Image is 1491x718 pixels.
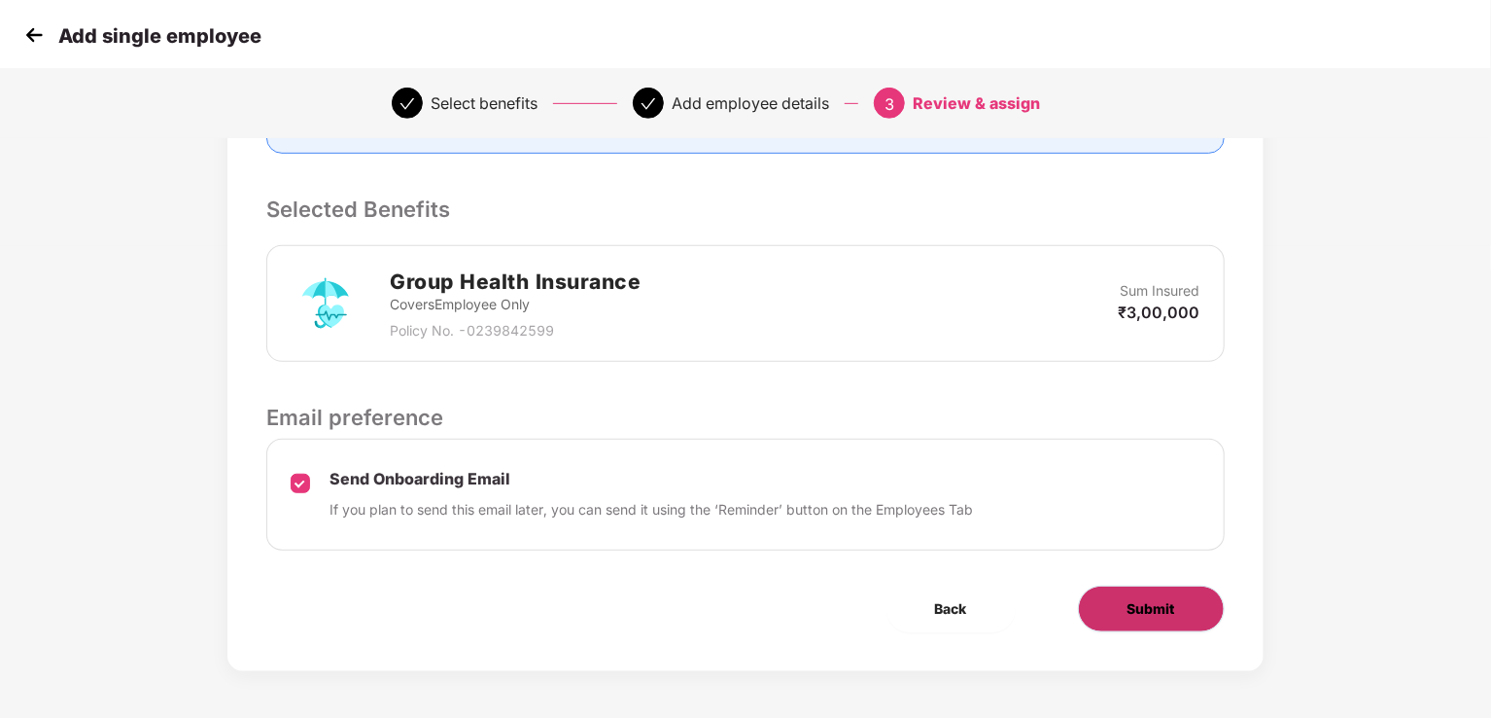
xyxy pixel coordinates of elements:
p: Policy No. - 0239842599 [390,320,641,341]
button: Back [886,586,1016,632]
span: Submit [1127,598,1175,620]
span: 3 [884,94,894,114]
img: svg+xml;base64,PHN2ZyB4bWxucz0iaHR0cDovL3d3dy53My5vcmcvMjAwMC9zdmciIHdpZHRoPSIzMCIgaGVpZ2h0PSIzMC... [19,20,49,50]
p: Sum Insured [1121,280,1200,302]
p: Covers Employee Only [390,294,641,315]
span: check [399,96,415,112]
button: Submit [1078,586,1225,632]
div: Select benefits [431,88,537,119]
img: svg+xml;base64,PHN2ZyB4bWxucz0iaHR0cDovL3d3dy53My5vcmcvMjAwMC9zdmciIHdpZHRoPSI3MiIgaGVpZ2h0PSI3Mi... [291,269,361,339]
p: Selected Benefits [266,193,1224,226]
p: Add single employee [58,24,261,48]
p: If you plan to send this email later, you can send it using the ‘Reminder’ button on the Employee... [329,499,973,521]
p: Email preference [266,401,1224,434]
h2: Group Health Insurance [390,266,641,298]
div: Review & assign [913,88,1040,119]
span: Back [935,598,967,620]
p: ₹3,00,000 [1119,302,1200,323]
p: Send Onboarding Email [329,469,973,489]
div: Add employee details [672,88,829,119]
span: check [641,96,656,112]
